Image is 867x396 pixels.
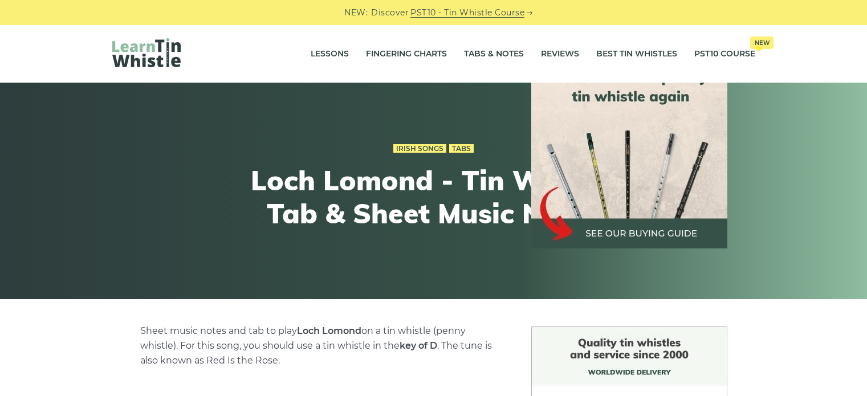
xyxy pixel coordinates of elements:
h1: Loch Lomond - Tin Whistle Tab & Sheet Music Notes [224,164,644,230]
a: Irish Songs [393,144,446,153]
span: New [750,36,774,49]
strong: Loch Lomond [297,325,361,336]
a: Fingering Charts [366,40,447,68]
img: LearnTinWhistle.com [112,38,181,67]
a: Best Tin Whistles [596,40,677,68]
img: tin whistle buying guide [531,52,727,248]
a: Reviews [541,40,579,68]
strong: key of D [400,340,437,351]
a: Lessons [311,40,349,68]
a: PST10 CourseNew [694,40,755,68]
p: Sheet music notes and tab to play on a tin whistle (penny whistle). For this song, you should use... [140,324,504,368]
a: Tabs & Notes [464,40,524,68]
a: Tabs [449,144,474,153]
